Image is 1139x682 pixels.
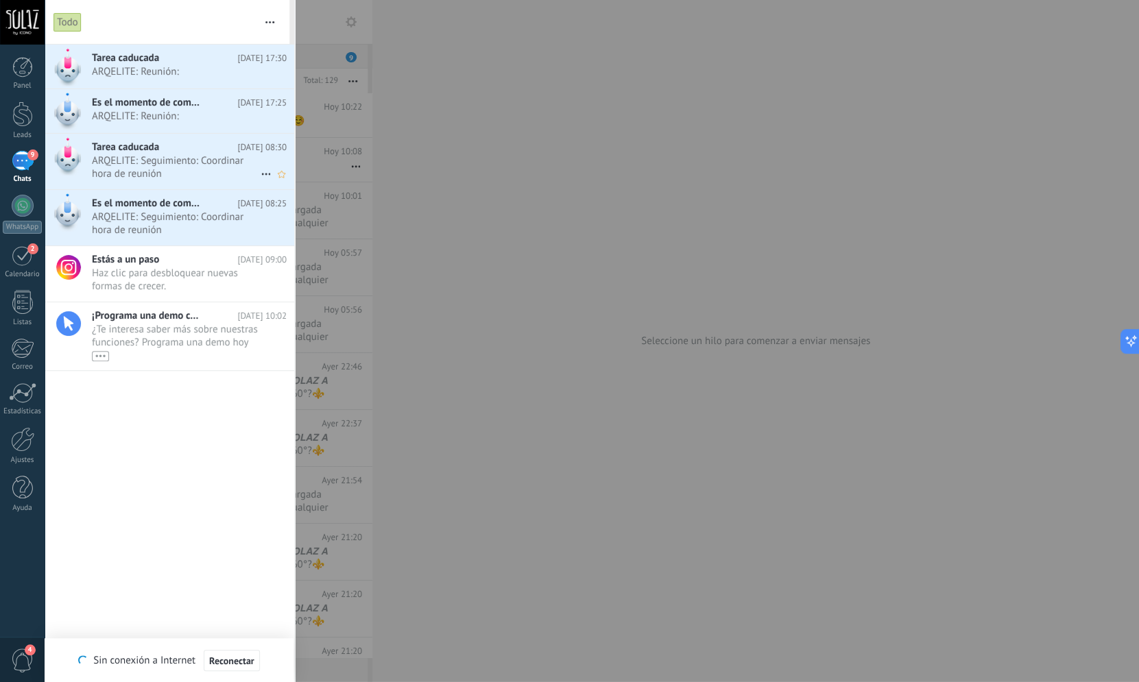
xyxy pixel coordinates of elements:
[92,96,202,109] span: Es el momento de completar la tarea!!
[209,656,254,666] span: Reconectar
[78,649,259,672] div: Sin conexión a Internet
[25,644,36,655] span: 4
[45,89,294,133] a: Es el momento de completar la tarea!! [DATE] 17:25 ARQELITE: Reunión:
[3,318,43,327] div: Listas
[92,110,261,123] span: ARQELITE: Reunión:
[92,141,159,154] span: Tarea caducada
[92,65,261,78] span: ARQELITE: Reunión:
[3,131,43,140] div: Leads
[92,267,261,293] span: Haz clic para desbloquear nuevas formas de crecer.
[3,504,43,513] div: Ayuda
[92,351,109,361] div: •••
[92,253,159,266] span: Estás a un paso
[92,51,159,64] span: Tarea caducada
[45,45,294,88] a: Tarea caducada [DATE] 17:30 ARQELITE: Reunión:
[92,323,261,361] span: ¿Te interesa saber más sobre nuestras funciones? Programa una demo hoy mismo!
[53,12,82,32] div: Todo
[237,96,287,109] span: [DATE] 17:25
[237,197,287,210] span: [DATE] 08:25
[3,456,43,465] div: Ajustes
[3,407,43,416] div: Estadísticas
[45,190,294,245] a: Es el momento de completar la tarea!! [DATE] 08:25 ARQELITE: Seguimiento: Coordinar hora de reunión
[92,197,202,210] span: Es el momento de completar la tarea!!
[3,363,43,372] div: Correo
[45,246,294,302] a: Estás a un paso [DATE] 09:00 Haz clic para desbloquear nuevas formas de crecer.
[3,82,43,90] div: Panel
[3,270,43,279] div: Calendario
[27,149,38,160] span: 9
[45,302,294,370] a: ¡Programa una demo con un experto! [DATE] 10:02 ¿Te interesa saber más sobre nuestras funciones? ...
[3,175,43,184] div: Chats
[92,154,261,180] span: ARQELITE: Seguimiento: Coordinar hora de reunión
[237,309,287,322] span: [DATE] 10:02
[237,141,287,154] span: [DATE] 08:30
[92,309,202,322] span: ¡Programa una demo con un experto!
[237,253,287,266] span: [DATE] 09:00
[3,221,42,234] div: WhatsApp
[27,243,38,254] span: 2
[92,210,261,236] span: ARQELITE: Seguimiento: Coordinar hora de reunión
[204,650,260,672] button: Reconectar
[237,51,287,64] span: [DATE] 17:30
[45,134,294,189] a: Tarea caducada [DATE] 08:30 ARQELITE: Seguimiento: Coordinar hora de reunión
